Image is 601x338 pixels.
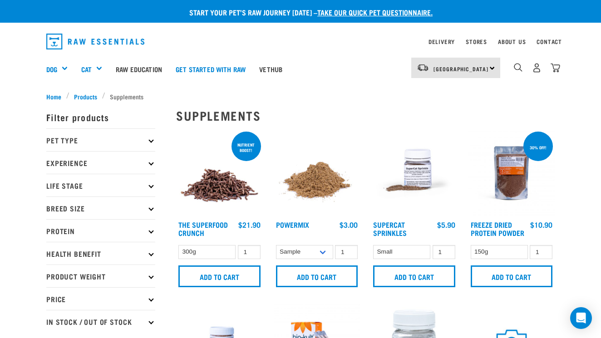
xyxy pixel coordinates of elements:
[434,67,488,70] span: [GEOGRAPHIC_DATA]
[46,34,144,49] img: Raw Essentials Logo
[238,220,261,229] div: $21.90
[46,92,66,101] a: Home
[373,222,407,235] a: Supercat Sprinkles
[514,63,522,72] img: home-icon-1@2x.png
[69,92,102,101] a: Products
[46,310,155,333] p: In Stock / Out Of Stock
[417,64,429,72] img: van-moving.png
[46,128,155,151] p: Pet Type
[46,242,155,265] p: Health Benefit
[46,92,61,101] span: Home
[81,64,92,74] a: Cat
[46,106,155,128] p: Filter products
[74,92,97,101] span: Products
[178,222,228,235] a: The Superfood Crunch
[232,138,261,157] div: nutrient boost!
[471,222,524,235] a: Freeze Dried Protein Powder
[46,219,155,242] p: Protein
[335,245,358,259] input: 1
[466,40,487,43] a: Stores
[437,220,455,229] div: $5.90
[46,151,155,174] p: Experience
[530,220,552,229] div: $10.90
[371,130,458,216] img: Plastic Container of SuperCat Sprinkles With Product Shown Outside Of The Bottle
[46,92,555,101] nav: breadcrumbs
[178,265,261,287] input: Add to cart
[252,51,289,87] a: Vethub
[570,307,592,329] div: Open Intercom Messenger
[471,265,553,287] input: Add to cart
[551,63,560,73] img: home-icon@2x.png
[537,40,562,43] a: Contact
[317,10,433,14] a: take our quick pet questionnaire.
[468,130,555,216] img: FD Protein Powder
[276,265,358,287] input: Add to cart
[46,287,155,310] p: Price
[276,222,309,226] a: Powermix
[429,40,455,43] a: Delivery
[46,196,155,219] p: Breed Size
[46,174,155,196] p: Life Stage
[46,64,57,74] a: Dog
[176,130,263,216] img: 1311 Superfood Crunch 01
[530,245,552,259] input: 1
[340,220,358,229] div: $3.00
[39,30,562,53] nav: dropdown navigation
[274,130,360,216] img: Pile Of PowerMix For Pets
[526,141,551,154] div: 30% off!
[169,51,252,87] a: Get started with Raw
[498,40,526,43] a: About Us
[46,265,155,287] p: Product Weight
[532,63,542,73] img: user.png
[109,51,169,87] a: Raw Education
[433,245,455,259] input: 1
[238,245,261,259] input: 1
[176,108,555,122] h2: Supplements
[373,265,455,287] input: Add to cart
